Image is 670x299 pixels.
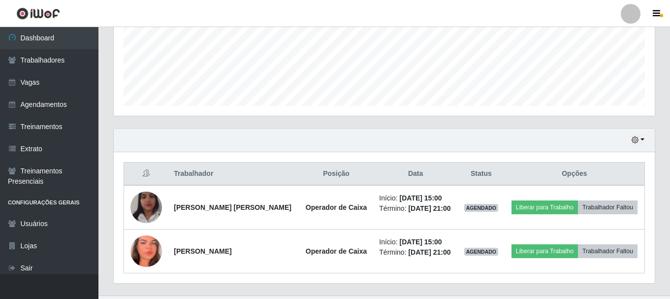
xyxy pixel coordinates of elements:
[168,163,299,186] th: Trabalhador
[306,203,367,211] strong: Operador de Caixa
[379,237,452,247] li: Início:
[400,194,442,202] time: [DATE] 15:00
[174,203,291,211] strong: [PERSON_NAME] [PERSON_NAME]
[408,248,450,256] time: [DATE] 21:00
[408,204,450,212] time: [DATE] 21:00
[511,200,578,214] button: Liberar para Trabalho
[130,217,162,286] img: 1756942601525.jpeg
[306,247,367,255] strong: Operador de Caixa
[130,179,162,235] img: 1679715378616.jpeg
[16,7,60,20] img: CoreUI Logo
[505,163,645,186] th: Opções
[299,163,374,186] th: Posição
[578,200,638,214] button: Trabalhador Faltou
[578,244,638,258] button: Trabalhador Faltou
[458,163,505,186] th: Status
[464,248,499,256] span: AGENDADO
[511,244,578,258] button: Liberar para Trabalho
[400,238,442,246] time: [DATE] 15:00
[379,247,452,258] li: Término:
[379,203,452,214] li: Término:
[379,193,452,203] li: Início:
[464,204,499,212] span: AGENDADO
[373,163,458,186] th: Data
[174,247,231,255] strong: [PERSON_NAME]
